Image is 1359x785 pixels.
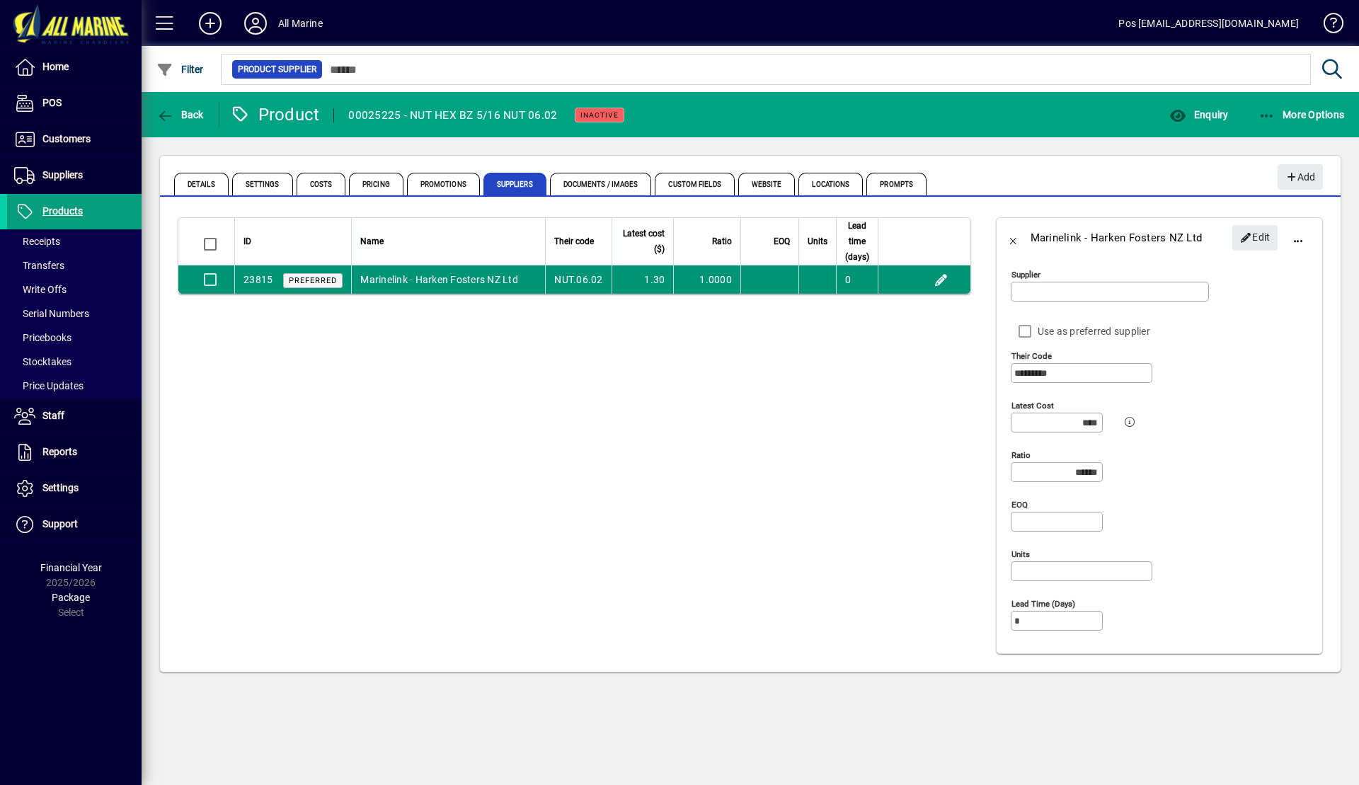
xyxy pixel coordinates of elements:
[348,104,557,127] div: 00025225 - NUT HEX BZ 5/16 NUT 06.02
[7,86,142,121] a: POS
[289,276,337,285] span: Preferred
[42,205,83,217] span: Products
[52,592,90,603] span: Package
[351,265,545,294] td: Marinelink - Harken Fosters NZ Ltd
[14,308,89,319] span: Serial Numbers
[238,62,316,76] span: Product Supplier
[153,102,207,127] button: Back
[1240,226,1271,249] span: Edit
[7,507,142,542] a: Support
[798,173,863,195] span: Locations
[42,410,64,421] span: Staff
[774,234,790,249] span: EOQ
[7,435,142,470] a: Reports
[7,122,142,157] a: Customers
[174,173,229,195] span: Details
[1031,227,1203,249] div: Marinelink - Harken Fosters NZ Ltd
[14,356,71,367] span: Stocktakes
[40,562,102,573] span: Financial Year
[612,265,674,294] td: 1.30
[7,350,142,374] a: Stocktakes
[360,234,384,249] span: Name
[14,284,67,295] span: Write Offs
[1258,109,1345,120] span: More Options
[153,57,207,82] button: Filter
[14,260,64,271] span: Transfers
[7,374,142,398] a: Price Updates
[297,173,346,195] span: Costs
[712,234,732,249] span: Ratio
[483,173,546,195] span: Suppliers
[42,133,91,144] span: Customers
[997,221,1031,255] button: Back
[7,326,142,350] a: Pricebooks
[1118,12,1299,35] div: Pos [EMAIL_ADDRESS][DOMAIN_NAME]
[1166,102,1232,127] button: Enquiry
[1285,166,1315,189] span: Add
[1278,164,1323,190] button: Add
[14,236,60,247] span: Receipts
[156,64,204,75] span: Filter
[243,273,273,287] div: 23815
[1011,270,1040,280] mat-label: Supplier
[930,268,953,291] button: Edit
[1011,401,1054,411] mat-label: Latest cost
[232,173,293,195] span: Settings
[230,103,320,126] div: Product
[1011,450,1031,460] mat-label: Ratio
[738,173,796,195] span: Website
[7,50,142,85] a: Home
[7,253,142,277] a: Transfers
[142,102,219,127] app-page-header-button: Back
[233,11,278,36] button: Profile
[554,234,594,249] span: Their code
[1011,351,1052,361] mat-label: Their code
[7,229,142,253] a: Receipts
[42,61,69,72] span: Home
[278,12,323,35] div: All Marine
[836,265,878,294] td: 0
[1011,500,1028,510] mat-label: EOQ
[866,173,927,195] span: Prompts
[7,302,142,326] a: Serial Numbers
[550,173,652,195] span: Documents / Images
[42,482,79,493] span: Settings
[580,110,619,120] span: Inactive
[7,158,142,193] a: Suppliers
[655,173,734,195] span: Custom Fields
[42,518,78,529] span: Support
[7,471,142,506] a: Settings
[42,97,62,108] span: POS
[545,265,611,294] td: NUT.06.02
[845,218,869,265] span: Lead time (days)
[1232,225,1278,251] button: Edit
[156,109,204,120] span: Back
[1281,221,1315,255] button: More options
[1313,3,1341,49] a: Knowledge Base
[42,446,77,457] span: Reports
[7,277,142,302] a: Write Offs
[1011,599,1075,609] mat-label: Lead time (days)
[1255,102,1348,127] button: More Options
[7,399,142,434] a: Staff
[808,234,827,249] span: Units
[349,173,403,195] span: Pricing
[42,169,83,181] span: Suppliers
[621,226,665,257] span: Latest cost ($)
[14,332,71,343] span: Pricebooks
[1011,549,1030,559] mat-label: Units
[14,380,84,391] span: Price Updates
[243,234,251,249] span: ID
[673,265,740,294] td: 1.0000
[407,173,480,195] span: Promotions
[188,11,233,36] button: Add
[1169,109,1228,120] span: Enquiry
